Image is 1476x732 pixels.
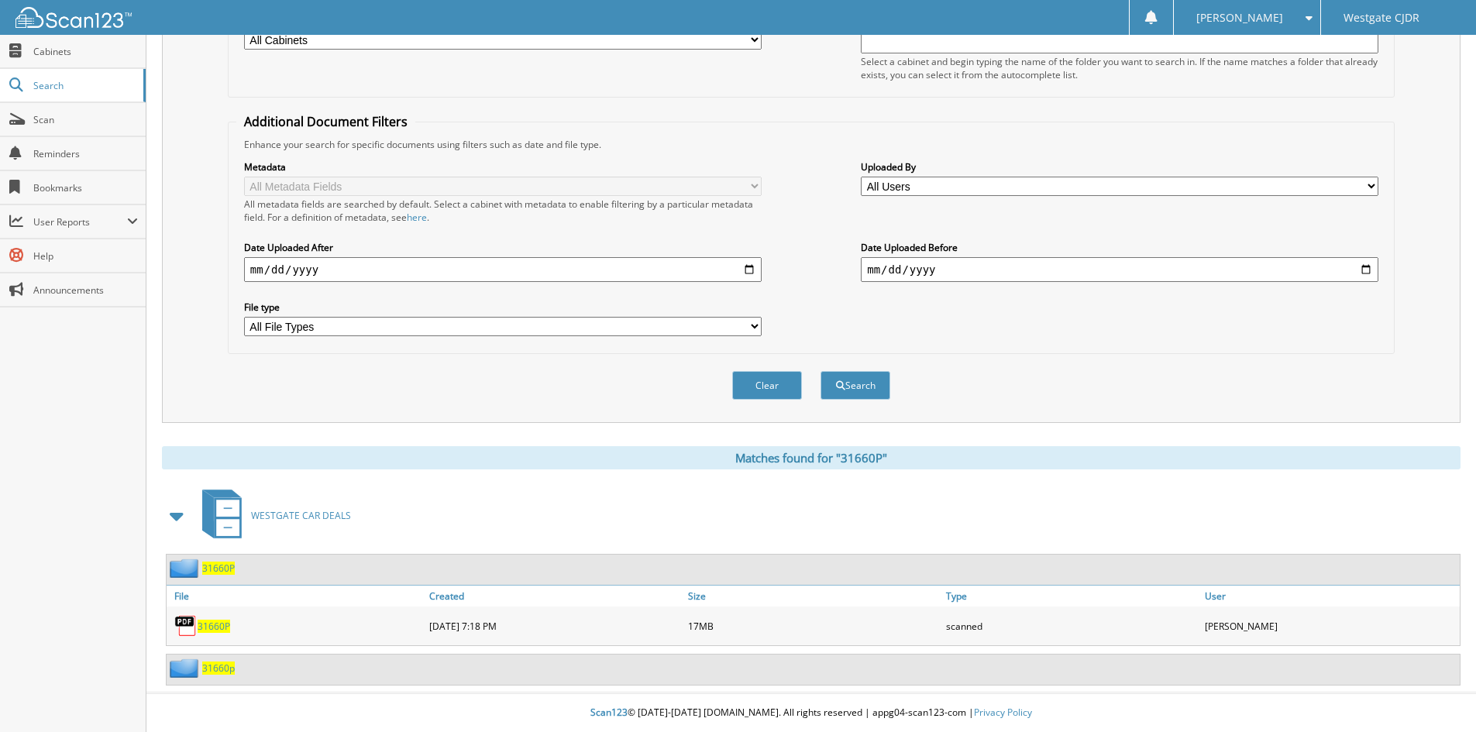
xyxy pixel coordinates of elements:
[174,614,198,637] img: PDF.png
[974,706,1032,719] a: Privacy Policy
[202,662,235,675] a: 31660p
[244,301,762,314] label: File type
[821,371,890,400] button: Search
[1201,586,1460,607] a: User
[170,658,202,678] img: folder2.png
[1399,658,1476,732] iframe: Chat Widget
[244,257,762,282] input: start
[590,706,628,719] span: Scan123
[942,610,1201,641] div: scanned
[244,160,762,174] label: Metadata
[251,509,351,522] span: WESTGATE CAR DEALS
[198,620,230,633] a: 31660P
[33,147,138,160] span: Reminders
[146,694,1476,732] div: © [DATE]-[DATE] [DOMAIN_NAME]. All rights reserved | appg04-scan123-com |
[193,485,351,546] a: WESTGATE CAR DEALS
[684,610,943,641] div: 17MB
[1344,13,1419,22] span: Westgate CJDR
[861,241,1378,254] label: Date Uploaded Before
[33,215,127,229] span: User Reports
[732,371,802,400] button: Clear
[170,558,202,578] img: folder2.png
[861,257,1378,282] input: end
[425,586,684,607] a: Created
[684,586,943,607] a: Size
[244,241,762,254] label: Date Uploaded After
[236,113,415,130] legend: Additional Document Filters
[33,249,138,263] span: Help
[202,562,235,575] a: 31660P
[162,446,1461,469] div: Matches found for "31660P"
[1201,610,1460,641] div: [PERSON_NAME]
[167,586,425,607] a: File
[942,586,1201,607] a: Type
[15,7,132,28] img: scan123-logo-white.svg
[33,113,138,126] span: Scan
[244,198,762,224] div: All metadata fields are searched by default. Select a cabinet with metadata to enable filtering b...
[236,138,1386,151] div: Enhance your search for specific documents using filters such as date and file type.
[861,160,1378,174] label: Uploaded By
[33,45,138,58] span: Cabinets
[33,181,138,194] span: Bookmarks
[1196,13,1283,22] span: [PERSON_NAME]
[33,79,136,92] span: Search
[33,284,138,297] span: Announcements
[861,55,1378,81] div: Select a cabinet and begin typing the name of the folder you want to search in. If the name match...
[407,211,427,224] a: here
[425,610,684,641] div: [DATE] 7:18 PM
